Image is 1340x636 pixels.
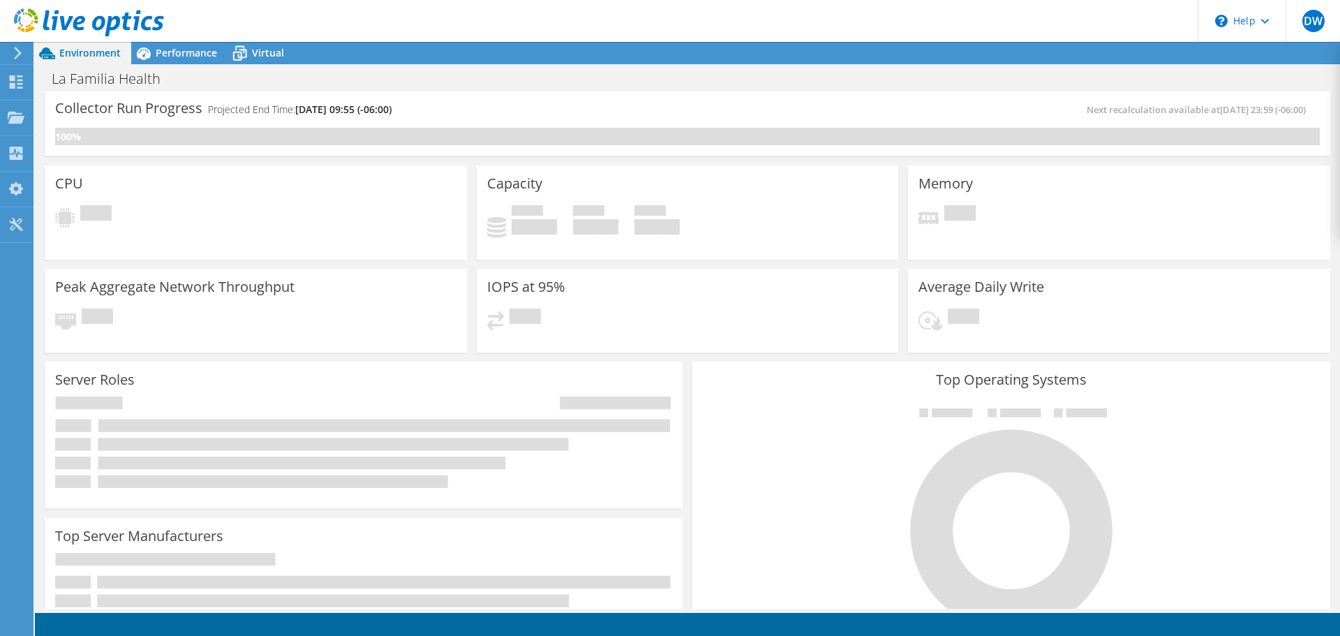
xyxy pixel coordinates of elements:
[703,372,1320,387] h3: Top Operating Systems
[156,46,217,59] span: Performance
[634,205,666,219] span: Total
[82,309,113,327] span: Pending
[487,279,565,295] h3: IOPS at 95%
[59,46,121,59] span: Environment
[918,176,973,191] h3: Memory
[55,176,83,191] h3: CPU
[487,176,542,191] h3: Capacity
[55,528,223,544] h3: Top Server Manufacturers
[1215,15,1228,27] svg: \n
[1220,103,1306,116] span: [DATE] 23:59 (-06:00)
[1087,103,1313,116] span: Next recalculation available at
[573,219,618,235] h4: 0 GiB
[573,205,604,219] span: Free
[45,71,182,87] h1: La Familia Health
[208,102,392,117] h4: Projected End Time:
[512,205,543,219] span: Used
[55,279,295,295] h3: Peak Aggregate Network Throughput
[80,205,112,224] span: Pending
[634,219,680,235] h4: 0 GiB
[918,279,1044,295] h3: Average Daily Write
[1302,10,1325,32] span: DW
[512,219,557,235] h4: 0 GiB
[252,46,284,59] span: Virtual
[944,205,976,224] span: Pending
[948,309,979,327] span: Pending
[509,309,541,327] span: Pending
[55,372,135,387] h3: Server Roles
[295,103,392,116] span: [DATE] 09:55 (-06:00)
